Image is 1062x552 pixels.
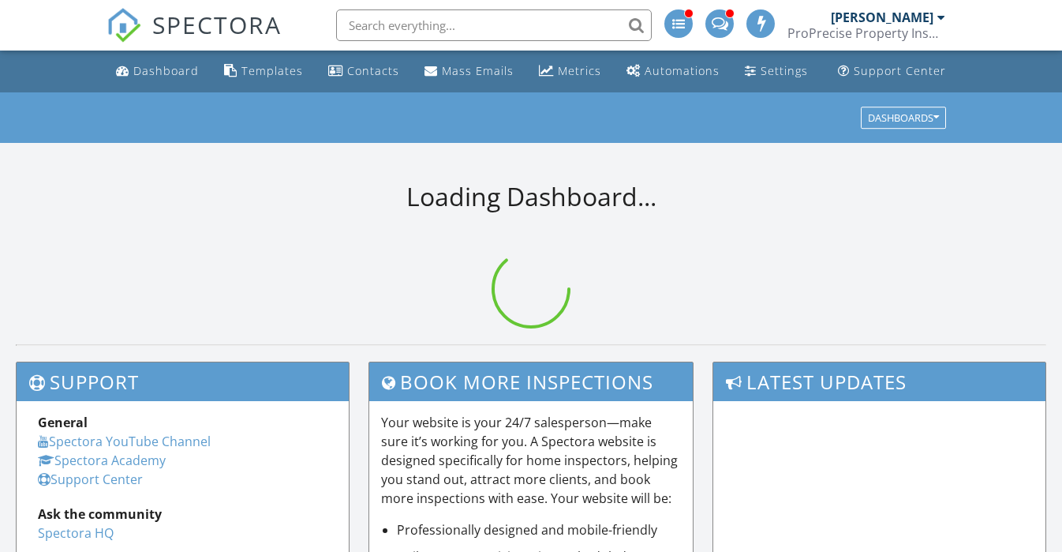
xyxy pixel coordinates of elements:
[831,9,933,25] div: [PERSON_NAME]
[442,63,514,78] div: Mass Emails
[38,433,211,450] a: Spectora YouTube Channel
[787,25,945,41] div: ProPrecise Property Inspections LLC.
[832,57,952,86] a: Support Center
[861,107,946,129] button: Dashboards
[107,21,282,54] a: SPECTORA
[38,452,166,469] a: Spectora Academy
[381,413,680,508] p: Your website is your 24/7 salesperson—make sure it’s working for you. A Spectora website is desig...
[397,520,680,539] li: Professionally designed and mobile-friendly
[38,524,114,542] a: Spectora HQ
[533,57,608,86] a: Metrics
[133,63,199,78] div: Dashboard
[38,505,327,524] div: Ask the community
[107,8,141,43] img: The Best Home Inspection Software - Spectora
[854,63,946,78] div: Support Center
[739,57,814,86] a: Settings
[713,362,1045,401] h3: Latest Updates
[218,57,309,86] a: Templates
[152,8,282,41] span: SPECTORA
[347,63,399,78] div: Contacts
[558,63,601,78] div: Metrics
[761,63,808,78] div: Settings
[418,57,520,86] a: Mass Emails
[322,57,406,86] a: Contacts
[336,9,652,41] input: Search everything...
[38,414,88,431] strong: General
[241,63,303,78] div: Templates
[17,362,349,401] h3: Support
[645,63,720,78] div: Automations
[620,57,726,86] a: Automations (Advanced)
[868,112,939,123] div: Dashboards
[369,362,692,401] h3: Book More Inspections
[38,471,143,488] a: Support Center
[110,57,205,86] a: Dashboard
